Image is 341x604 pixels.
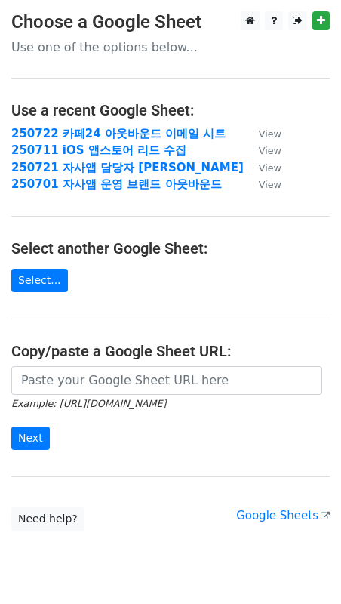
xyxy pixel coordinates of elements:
[11,127,226,140] a: 250722 카페24 아웃바운드 이메일 시트
[11,143,186,157] a: 250711 iOS 앱스토어 리드 수집
[11,398,166,409] small: Example: [URL][DOMAIN_NAME]
[11,239,330,257] h4: Select another Google Sheet:
[11,39,330,55] p: Use one of the options below...
[259,179,281,190] small: View
[259,145,281,156] small: View
[244,127,281,140] a: View
[244,161,281,174] a: View
[11,177,222,191] a: 250701 자사앱 운영 브랜드 아웃바운드
[259,162,281,174] small: View
[236,509,330,522] a: Google Sheets
[11,342,330,360] h4: Copy/paste a Google Sheet URL:
[11,507,84,531] a: Need help?
[11,366,322,395] input: Paste your Google Sheet URL here
[11,11,330,33] h3: Choose a Google Sheet
[11,161,244,174] a: 250721 자사앱 담당자 [PERSON_NAME]
[11,427,50,450] input: Next
[11,269,68,292] a: Select...
[259,128,281,140] small: View
[244,177,281,191] a: View
[244,143,281,157] a: View
[11,101,330,119] h4: Use a recent Google Sheet:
